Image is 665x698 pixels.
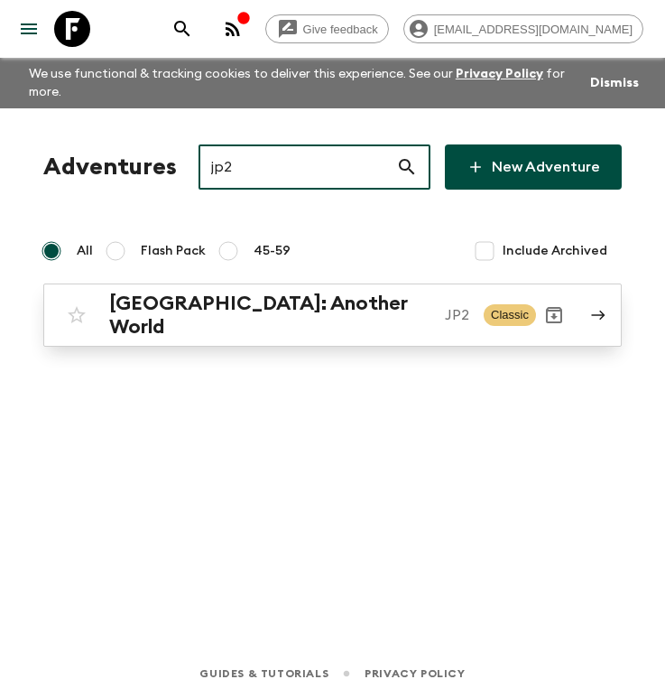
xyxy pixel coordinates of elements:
[265,14,389,43] a: Give feedback
[365,664,465,684] a: Privacy Policy
[586,70,643,96] button: Dismiss
[199,664,328,684] a: Guides & Tutorials
[109,292,430,339] h2: [GEOGRAPHIC_DATA]: Another World
[445,304,469,326] p: JP2
[445,144,622,190] a: New Adventure
[164,11,200,47] button: search adventures
[424,23,642,36] span: [EMAIL_ADDRESS][DOMAIN_NAME]
[456,68,543,80] a: Privacy Policy
[43,149,177,185] h1: Adventures
[293,23,388,36] span: Give feedback
[141,242,206,260] span: Flash Pack
[11,11,47,47] button: menu
[22,58,586,108] p: We use functional & tracking cookies to deliver this experience. See our for more.
[503,242,607,260] span: Include Archived
[536,297,572,333] button: Archive
[484,304,536,326] span: Classic
[403,14,643,43] div: [EMAIL_ADDRESS][DOMAIN_NAME]
[43,284,622,347] a: [GEOGRAPHIC_DATA]: Another WorldJP2ClassicArchive
[254,242,291,260] span: 45-59
[199,142,396,192] input: e.g. AR1, Argentina
[77,242,93,260] span: All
